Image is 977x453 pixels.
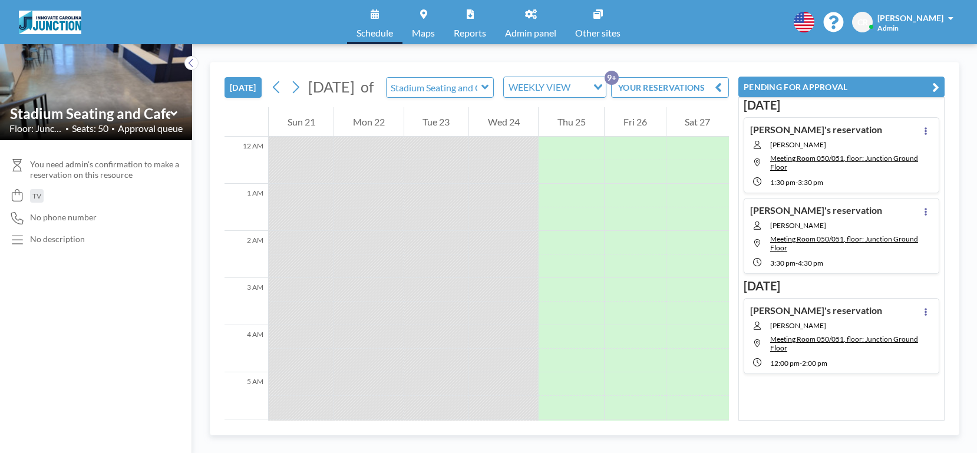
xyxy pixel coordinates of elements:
[605,107,665,137] div: Fri 26
[111,125,115,133] span: •
[877,24,899,32] span: Admin
[225,231,268,278] div: 2 AM
[225,325,268,372] div: 4 AM
[744,98,939,113] h3: [DATE]
[225,137,268,184] div: 12 AM
[574,80,586,95] input: Search for option
[357,28,393,38] span: Schedule
[72,123,108,134] span: Seats: 50
[605,71,619,85] p: 9+
[469,107,538,137] div: Wed 24
[802,359,827,368] span: 2:00 PM
[750,305,882,316] h4: [PERSON_NAME]'s reservation
[308,78,355,95] span: [DATE]
[744,279,939,293] h3: [DATE]
[611,77,729,98] button: YOUR RESERVATIONS9+
[770,335,918,352] span: Meeting Room 050/051, floor: Junction Ground Floor
[10,105,170,122] input: Stadium Seating and Cafe area
[770,140,919,149] span: [PERSON_NAME]
[796,259,798,267] span: -
[19,11,81,34] img: organization-logo
[387,78,481,97] input: Stadium Seating and Cafe area
[770,359,800,368] span: 12:00 PM
[404,107,468,137] div: Tue 23
[118,123,183,134] span: Approval queue
[770,178,796,187] span: 1:30 PM
[9,123,62,134] span: Floor: Junction ...
[770,259,796,267] span: 3:30 PM
[225,372,268,419] div: 5 AM
[770,221,919,230] span: [PERSON_NAME]
[361,78,374,96] span: of
[800,359,802,368] span: -
[269,107,334,137] div: Sun 21
[798,259,823,267] span: 4:30 PM
[796,178,798,187] span: -
[454,28,486,38] span: Reports
[750,124,882,135] h4: [PERSON_NAME]'s reservation
[505,28,556,38] span: Admin panel
[750,204,882,216] h4: [PERSON_NAME]'s reservation
[225,77,262,98] button: [DATE]
[539,107,604,137] div: Thu 25
[770,321,919,330] span: [PERSON_NAME]
[770,154,918,171] span: Meeting Room 050/051, floor: Junction Ground Floor
[857,17,868,28] span: CR
[225,278,268,325] div: 3 AM
[30,212,97,223] span: No phone number
[225,184,268,231] div: 1 AM
[334,107,403,137] div: Mon 22
[877,13,943,23] span: [PERSON_NAME]
[30,234,85,244] div: No description
[506,80,573,95] span: WEEKLY VIEW
[738,77,945,97] button: PENDING FOR APPROVAL
[575,28,620,38] span: Other sites
[504,77,606,97] div: Search for option
[412,28,435,38] span: Maps
[770,234,918,252] span: Meeting Room 050/051, floor: Junction Ground Floor
[798,178,823,187] span: 3:30 PM
[666,107,729,137] div: Sat 27
[32,191,41,200] span: TV
[65,125,69,133] span: •
[30,159,183,180] span: You need admin's confirmation to make a reservation on this resource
